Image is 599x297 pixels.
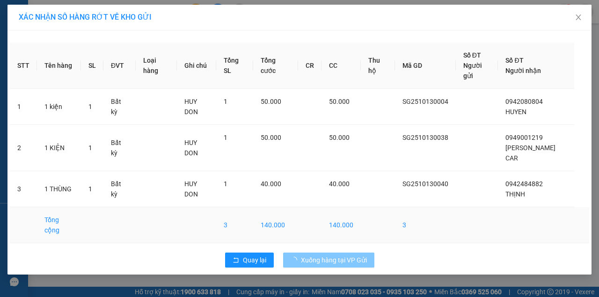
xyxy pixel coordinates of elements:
[253,43,298,89] th: Tổng cước
[103,125,136,171] td: Bất kỳ
[37,43,81,89] th: Tên hàng
[225,253,274,268] button: rollbackQuay lại
[329,134,350,141] span: 50.000
[184,98,198,116] span: HUY DON
[216,207,253,243] td: 3
[575,14,582,21] span: close
[565,5,592,31] button: Close
[81,43,103,89] th: SL
[261,180,281,188] span: 40.000
[402,134,448,141] span: SG2510130038
[88,144,92,152] span: 1
[402,98,448,105] span: SG2510130004
[505,57,523,64] span: Số ĐT
[505,144,555,162] span: [PERSON_NAME] CAR
[224,180,227,188] span: 1
[10,125,37,171] td: 2
[505,108,526,116] span: HUYEN
[103,43,136,89] th: ĐVT
[224,98,227,105] span: 1
[216,43,253,89] th: Tổng SL
[505,98,543,105] span: 0942080804
[37,125,81,171] td: 1 KIỆN
[463,51,481,59] span: Số ĐT
[184,139,198,157] span: HUY DON
[329,98,350,105] span: 50.000
[505,180,543,188] span: 0942484882
[10,89,37,125] td: 1
[505,67,541,74] span: Người nhận
[103,171,136,207] td: Bất kỳ
[321,207,361,243] td: 140.000
[10,171,37,207] td: 3
[253,207,298,243] td: 140.000
[505,190,525,198] span: THỊNH
[301,255,367,265] span: Xuống hàng tại VP Gửi
[184,180,198,198] span: HUY DON
[291,257,301,263] span: loading
[298,43,321,89] th: CR
[395,207,456,243] td: 3
[177,43,217,89] th: Ghi chú
[19,13,152,22] span: XÁC NHẬN SỐ HÀNG RỚT VỀ KHO GỬI
[10,43,37,89] th: STT
[136,43,177,89] th: Loại hàng
[261,98,281,105] span: 50.000
[88,103,92,110] span: 1
[283,253,374,268] button: Xuống hàng tại VP Gửi
[329,180,350,188] span: 40.000
[233,257,239,264] span: rollback
[395,43,456,89] th: Mã GD
[402,180,448,188] span: SG2510130040
[361,43,395,89] th: Thu hộ
[37,171,81,207] td: 1 THÙNG
[103,89,136,125] td: Bất kỳ
[261,134,281,141] span: 50.000
[505,134,543,141] span: 0949001219
[37,207,81,243] td: Tổng cộng
[37,89,81,125] td: 1 kiện
[88,185,92,193] span: 1
[321,43,361,89] th: CC
[463,62,482,80] span: Người gửi
[224,134,227,141] span: 1
[243,255,266,265] span: Quay lại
